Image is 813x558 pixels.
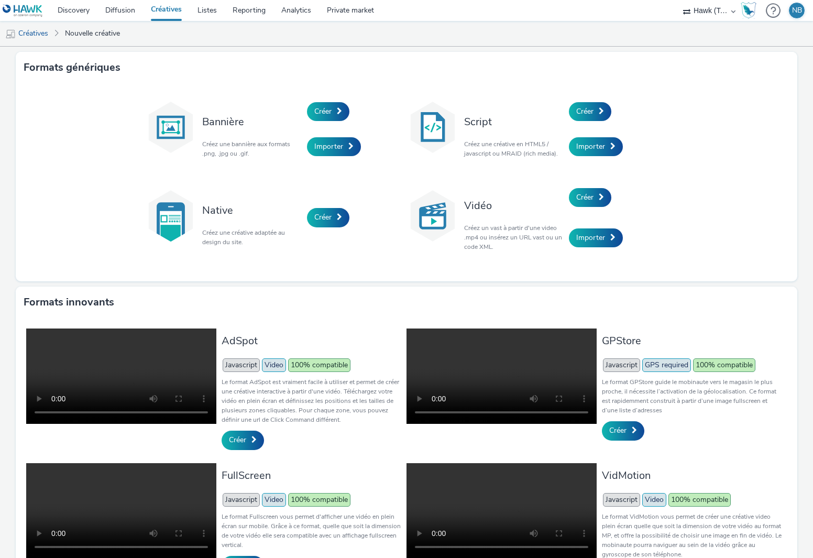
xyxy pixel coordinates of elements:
[262,493,286,507] span: Video
[288,493,350,507] span: 100% compatible
[569,188,611,207] a: Créer
[307,102,349,121] a: Créer
[314,212,332,222] span: Créer
[741,2,761,19] a: Hawk Academy
[314,141,343,151] span: Importer
[222,512,401,550] p: Le format Fullscreen vous permet d'afficher une vidéo en plein écran sur mobile. Grâce à ce forma...
[222,377,401,424] p: Le format AdSpot est vraiment facile à utiliser et permet de créer une créative interactive à par...
[202,139,302,158] p: Créez une bannière aux formats .png, .jpg ou .gif.
[576,233,605,243] span: Importer
[5,29,16,39] img: mobile
[314,106,332,116] span: Créer
[569,102,611,121] a: Créer
[145,101,197,154] img: banner.svg
[464,199,564,213] h3: Vidéo
[202,228,302,247] p: Créez une créative adaptée au design du site.
[288,358,350,372] span: 100% compatible
[741,2,756,19] img: Hawk Academy
[202,115,302,129] h3: Bannière
[576,141,605,151] span: Importer
[202,203,302,217] h3: Native
[307,137,361,156] a: Importer
[60,21,125,46] a: Nouvelle créative
[222,431,264,450] a: Créer
[602,468,782,483] h3: VidMotion
[576,106,594,116] span: Créer
[602,421,644,440] a: Créer
[668,493,731,507] span: 100% compatible
[576,192,594,202] span: Créer
[222,334,401,348] h3: AdSpot
[406,101,459,154] img: code.svg
[464,139,564,158] p: Créez une créative en HTML5 / javascript ou MRAID (rich media).
[223,493,260,507] span: Javascript
[602,377,782,415] p: Le format GPStore guide le mobinaute vers le magasin le plus proche, il nécessite l’activation de...
[569,137,623,156] a: Importer
[229,435,246,445] span: Créer
[464,115,564,129] h3: Script
[693,358,755,372] span: 100% compatible
[406,190,459,242] img: video.svg
[145,190,197,242] img: native.svg
[262,358,286,372] span: Video
[569,228,623,247] a: Importer
[222,468,401,483] h3: FullScreen
[603,493,640,507] span: Javascript
[609,425,627,435] span: Créer
[3,4,43,17] img: undefined Logo
[24,294,114,310] h3: Formats innovants
[603,358,640,372] span: Javascript
[24,60,120,75] h3: Formats génériques
[792,3,802,18] div: NB
[642,358,691,372] span: GPS required
[642,493,666,507] span: Video
[602,334,782,348] h3: GPStore
[464,223,564,251] p: Créez un vast à partir d'une video .mp4 ou insérez un URL vast ou un code XML.
[223,358,260,372] span: Javascript
[307,208,349,227] a: Créer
